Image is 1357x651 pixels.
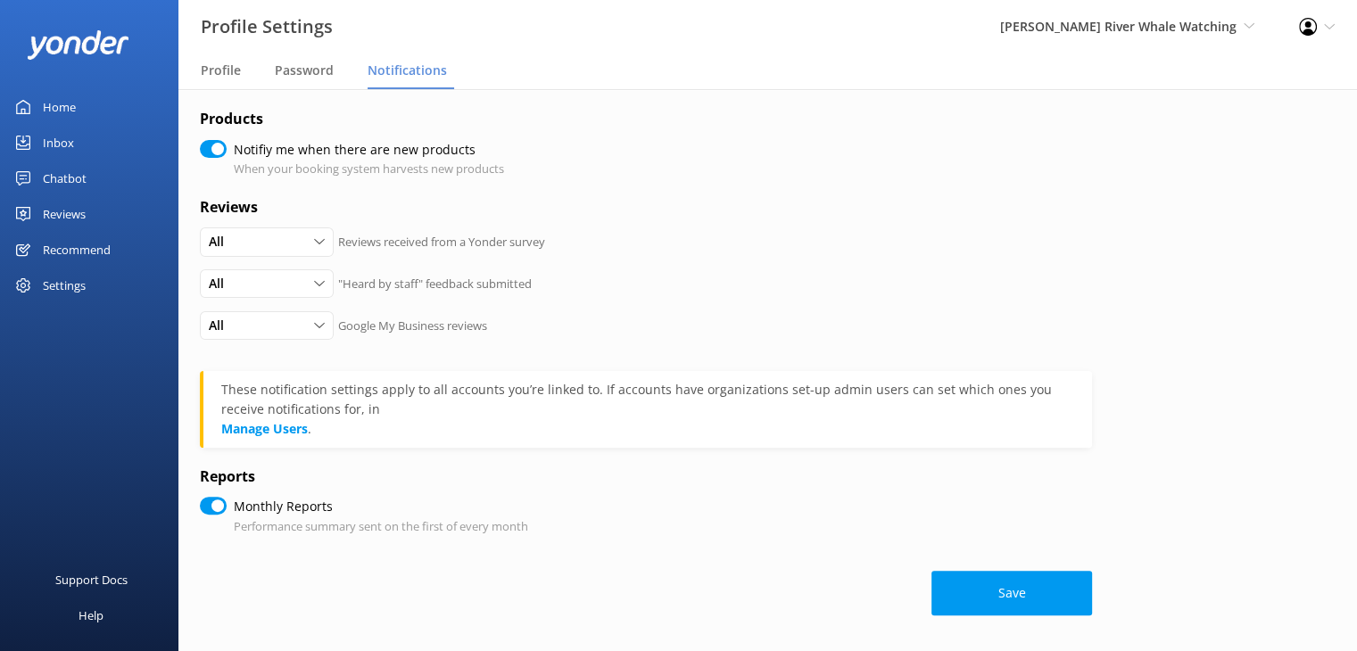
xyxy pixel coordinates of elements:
label: Monthly Reports [234,497,519,516]
div: Home [43,89,76,125]
p: "Heard by staff" feedback submitted [338,275,532,293]
img: yonder-white-logo.png [27,30,129,60]
p: Reviews received from a Yonder survey [338,233,545,251]
h3: Profile Settings [201,12,333,41]
div: Chatbot [43,161,87,196]
div: Help [79,597,103,633]
h4: Reviews [200,196,1092,219]
p: Performance summary sent on the first of every month [234,517,528,536]
span: Profile [201,62,241,79]
a: Manage Users [221,420,308,437]
p: Google My Business reviews [338,317,487,335]
button: Save [931,571,1092,615]
span: Password [275,62,334,79]
div: . [221,380,1074,439]
div: Inbox [43,125,74,161]
div: Support Docs [55,562,128,597]
div: Recommend [43,232,111,268]
span: Notifications [368,62,447,79]
p: When your booking system harvests new products [234,160,504,178]
span: All [209,232,235,251]
h4: Reports [200,466,1092,489]
h4: Products [200,108,1092,131]
div: Reviews [43,196,86,232]
label: Notifiy me when there are new products [234,140,495,160]
span: All [209,316,235,335]
span: All [209,274,235,293]
div: These notification settings apply to all accounts you’re linked to. If accounts have organization... [221,380,1074,419]
div: Settings [43,268,86,303]
span: [PERSON_NAME] River Whale Watching [1000,18,1237,35]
